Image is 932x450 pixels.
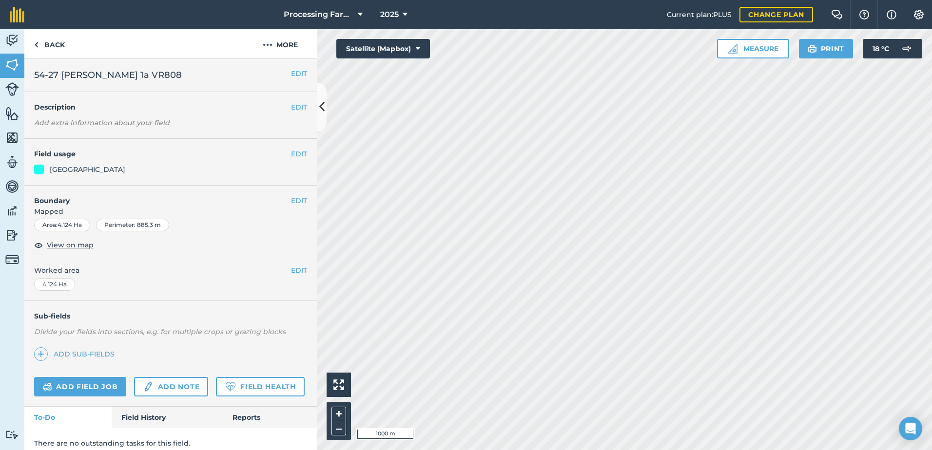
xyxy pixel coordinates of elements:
a: Add sub-fields [34,347,118,361]
span: 2025 [380,9,399,20]
button: + [331,407,346,421]
h4: Description [34,102,307,112]
button: EDIT [291,68,307,79]
img: svg+xml;base64,PD94bWwgdmVyc2lvbj0iMS4wIiBlbmNvZGluZz0idXRmLTgiPz4KPCEtLSBHZW5lcmF0b3I6IEFkb2JlIE... [5,204,19,218]
img: svg+xml;base64,PHN2ZyB4bWxucz0iaHR0cDovL3d3dy53My5vcmcvMjAwMC9zdmciIHdpZHRoPSIxOSIgaGVpZ2h0PSIyNC... [808,43,817,55]
button: View on map [34,239,94,251]
img: svg+xml;base64,PD94bWwgdmVyc2lvbj0iMS4wIiBlbmNvZGluZz0idXRmLTgiPz4KPCEtLSBHZW5lcmF0b3I6IEFkb2JlIE... [5,82,19,96]
a: Change plan [739,7,813,22]
img: svg+xml;base64,PD94bWwgdmVyc2lvbj0iMS4wIiBlbmNvZGluZz0idXRmLTgiPz4KPCEtLSBHZW5lcmF0b3I6IEFkb2JlIE... [43,381,52,393]
img: svg+xml;base64,PD94bWwgdmVyc2lvbj0iMS4wIiBlbmNvZGluZz0idXRmLTgiPz4KPCEtLSBHZW5lcmF0b3I6IEFkb2JlIE... [5,228,19,243]
a: Field Health [216,377,304,396]
button: Print [799,39,854,58]
a: Add field job [34,377,126,396]
h4: Sub-fields [24,311,317,321]
img: svg+xml;base64,PHN2ZyB4bWxucz0iaHR0cDovL3d3dy53My5vcmcvMjAwMC9zdmciIHdpZHRoPSIxNCIgaGVpZ2h0PSIyNC... [38,348,44,360]
img: svg+xml;base64,PHN2ZyB4bWxucz0iaHR0cDovL3d3dy53My5vcmcvMjAwMC9zdmciIHdpZHRoPSI1NiIgaGVpZ2h0PSI2MC... [5,131,19,145]
img: svg+xml;base64,PHN2ZyB4bWxucz0iaHR0cDovL3d3dy53My5vcmcvMjAwMC9zdmciIHdpZHRoPSIyMCIgaGVpZ2h0PSIyNC... [263,39,272,51]
img: Four arrows, one pointing top left, one top right, one bottom right and the last bottom left [333,379,344,390]
div: Area : 4.124 Ha [34,219,90,231]
p: There are no outstanding tasks for this field. [34,438,307,449]
img: A question mark icon [858,10,870,19]
button: – [331,421,346,435]
img: svg+xml;base64,PHN2ZyB4bWxucz0iaHR0cDovL3d3dy53My5vcmcvMjAwMC9zdmciIHdpZHRoPSI1NiIgaGVpZ2h0PSI2MC... [5,106,19,121]
div: Perimeter : 885.3 m [96,219,169,231]
button: EDIT [291,265,307,276]
img: fieldmargin Logo [10,7,24,22]
img: svg+xml;base64,PD94bWwgdmVyc2lvbj0iMS4wIiBlbmNvZGluZz0idXRmLTgiPz4KPCEtLSBHZW5lcmF0b3I6IEFkb2JlIE... [143,381,154,393]
img: svg+xml;base64,PD94bWwgdmVyc2lvbj0iMS4wIiBlbmNvZGluZz0idXRmLTgiPz4KPCEtLSBHZW5lcmF0b3I6IEFkb2JlIE... [5,179,19,194]
img: svg+xml;base64,PD94bWwgdmVyc2lvbj0iMS4wIiBlbmNvZGluZz0idXRmLTgiPz4KPCEtLSBHZW5lcmF0b3I6IEFkb2JlIE... [5,33,19,48]
button: 18 °C [863,39,922,58]
img: Two speech bubbles overlapping with the left bubble in the forefront [831,10,843,19]
img: svg+xml;base64,PHN2ZyB4bWxucz0iaHR0cDovL3d3dy53My5vcmcvMjAwMC9zdmciIHdpZHRoPSIxNyIgaGVpZ2h0PSIxNy... [887,9,896,20]
button: More [244,29,317,58]
a: Back [24,29,75,58]
button: EDIT [291,195,307,206]
img: svg+xml;base64,PD94bWwgdmVyc2lvbj0iMS4wIiBlbmNvZGluZz0idXRmLTgiPz4KPCEtLSBHZW5lcmF0b3I6IEFkb2JlIE... [5,253,19,266]
button: Satellite (Mapbox) [336,39,430,58]
img: svg+xml;base64,PD94bWwgdmVyc2lvbj0iMS4wIiBlbmNvZGluZz0idXRmLTgiPz4KPCEtLSBHZW5lcmF0b3I6IEFkb2JlIE... [5,430,19,439]
h4: Boundary [24,186,291,206]
span: Mapped [24,206,317,217]
a: To-Do [24,407,112,428]
span: Processing Farms [284,9,354,20]
img: svg+xml;base64,PHN2ZyB4bWxucz0iaHR0cDovL3d3dy53My5vcmcvMjAwMC9zdmciIHdpZHRoPSI5IiBoZWlnaHQ9IjI0Ii... [34,39,39,51]
div: 4.124 Ha [34,278,75,291]
a: Reports [223,407,317,428]
a: Field History [112,407,222,428]
em: Divide your fields into sections, e.g. for multiple crops or grazing blocks [34,327,286,336]
img: A cog icon [913,10,925,19]
button: EDIT [291,102,307,112]
em: Add extra information about your field [34,118,170,127]
img: svg+xml;base64,PHN2ZyB4bWxucz0iaHR0cDovL3d3dy53My5vcmcvMjAwMC9zdmciIHdpZHRoPSIxOCIgaGVpZ2h0PSIyNC... [34,239,43,251]
span: Worked area [34,265,307,276]
img: svg+xml;base64,PD94bWwgdmVyc2lvbj0iMS4wIiBlbmNvZGluZz0idXRmLTgiPz4KPCEtLSBHZW5lcmF0b3I6IEFkb2JlIE... [5,155,19,169]
span: 18 ° C [873,39,889,58]
span: Current plan : PLUS [667,9,732,20]
img: svg+xml;base64,PD94bWwgdmVyc2lvbj0iMS4wIiBlbmNvZGluZz0idXRmLTgiPz4KPCEtLSBHZW5lcmF0b3I6IEFkb2JlIE... [897,39,916,58]
span: View on map [47,240,94,250]
img: svg+xml;base64,PHN2ZyB4bWxucz0iaHR0cDovL3d3dy53My5vcmcvMjAwMC9zdmciIHdpZHRoPSI1NiIgaGVpZ2h0PSI2MC... [5,57,19,72]
img: Ruler icon [728,44,738,54]
h4: Field usage [34,149,291,159]
div: Open Intercom Messenger [899,417,922,440]
div: [GEOGRAPHIC_DATA] [50,164,125,175]
a: Add note [134,377,208,396]
button: Measure [717,39,789,58]
span: 54-27 [PERSON_NAME] 1a VR808 [34,68,182,82]
button: EDIT [291,149,307,159]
